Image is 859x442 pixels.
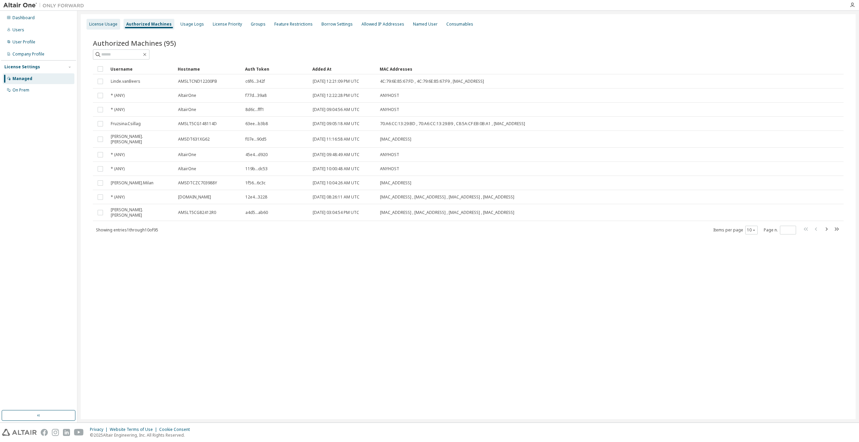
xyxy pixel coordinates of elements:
[245,194,267,200] span: 12e4...3228
[93,38,176,48] span: Authorized Machines (95)
[245,152,268,157] span: 45e4...d920
[312,64,374,74] div: Added At
[245,137,267,142] span: f07e...90d5
[12,15,35,21] div: Dashboard
[178,93,196,98] span: AltairOne
[110,64,172,74] div: Username
[111,152,125,157] span: * (ANY)
[52,429,59,436] img: instagram.svg
[41,429,48,436] img: facebook.svg
[713,226,758,234] span: Items per page
[111,107,125,112] span: * (ANY)
[245,121,268,126] span: 63ee...b3b8
[245,79,265,84] span: c6f6...342f
[313,194,359,200] span: [DATE] 08:26:11 AM UTC
[178,121,217,126] span: AMSLT5CG148114D
[89,22,117,27] div: License Usage
[159,427,194,432] div: Cookie Consent
[110,427,159,432] div: Website Terms of Use
[380,166,399,172] span: ANYHOST
[126,22,172,27] div: Authorized Machines
[111,79,140,84] span: Linde.vanBeers
[747,227,756,233] button: 10
[245,107,264,112] span: 8d6c...fff1
[274,22,313,27] div: Feature Restrictions
[178,210,216,215] span: AMSLT5CG82412R0
[313,121,359,126] span: [DATE] 09:05:18 AM UTC
[380,107,399,112] span: ANYHOST
[245,180,266,186] span: 1f56...6c3c
[12,39,35,45] div: User Profile
[362,22,404,27] div: Allowed IP Addresses
[74,429,84,436] img: youtube.svg
[111,134,172,145] span: [PERSON_NAME].[PERSON_NAME]
[380,194,514,200] span: [MAC_ADDRESS] , [MAC_ADDRESS] , [MAC_ADDRESS] , [MAC_ADDRESS]
[178,137,210,142] span: AMSDT631XG62
[380,180,411,186] span: [MAC_ADDRESS]
[313,210,359,215] span: [DATE] 03:04:54 PM UTC
[180,22,204,27] div: Usage Logs
[245,166,268,172] span: 119b...dc53
[12,27,24,33] div: Users
[178,166,196,172] span: AltairOne
[178,64,240,74] div: Hostname
[380,93,399,98] span: ANYHOST
[90,432,194,438] p: © 2025 Altair Engineering, Inc. All Rights Reserved.
[12,76,32,81] div: Managed
[213,22,242,27] div: License Priority
[178,79,217,84] span: AMSLTCND12200PB
[380,121,525,126] span: 70:A6:CC:13:29:BD , 70:A6:CC:13:29:B9 , C8:5A:CF:EB:0B:A1 , [MAC_ADDRESS]
[251,22,266,27] div: Groups
[111,93,125,98] span: * (ANY)
[245,64,307,74] div: Auth Token
[321,22,353,27] div: Borrow Settings
[313,137,359,142] span: [DATE] 11:16:58 AM UTC
[313,107,359,112] span: [DATE] 09:04:56 AM UTC
[380,64,773,74] div: MAC Addresses
[313,79,359,84] span: [DATE] 12:21:09 PM UTC
[446,22,473,27] div: Consumables
[111,207,172,218] span: [PERSON_NAME].[PERSON_NAME]
[4,64,40,70] div: License Settings
[111,194,125,200] span: * (ANY)
[12,51,44,57] div: Company Profile
[111,180,153,186] span: [PERSON_NAME].Milan
[313,166,359,172] span: [DATE] 10:00:48 AM UTC
[245,93,267,98] span: f77d...39a8
[380,152,399,157] span: ANYHOST
[178,180,217,186] span: AMSDTCZC703988Y
[380,137,411,142] span: [MAC_ADDRESS]
[245,210,268,215] span: a4d5...ab60
[96,227,158,233] span: Showing entries 1 through 10 of 95
[178,152,196,157] span: AltairOne
[764,226,796,234] span: Page n.
[3,2,88,9] img: Altair One
[413,22,438,27] div: Named User
[12,87,29,93] div: On Prem
[380,210,514,215] span: [MAC_ADDRESS] , [MAC_ADDRESS] , [MAC_ADDRESS] , [MAC_ADDRESS]
[178,107,196,112] span: AltairOne
[313,180,359,186] span: [DATE] 10:04:26 AM UTC
[111,121,141,126] span: Fruzsina.Csillag
[63,429,70,436] img: linkedin.svg
[313,93,359,98] span: [DATE] 12:22:28 PM UTC
[111,166,125,172] span: * (ANY)
[178,194,211,200] span: [DOMAIN_NAME]
[380,79,484,84] span: 4C:79:6E:85:67:FD , 4C:79:6E:85:67:F9 , [MAC_ADDRESS]
[90,427,110,432] div: Privacy
[2,429,37,436] img: altair_logo.svg
[313,152,359,157] span: [DATE] 09:48:49 AM UTC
